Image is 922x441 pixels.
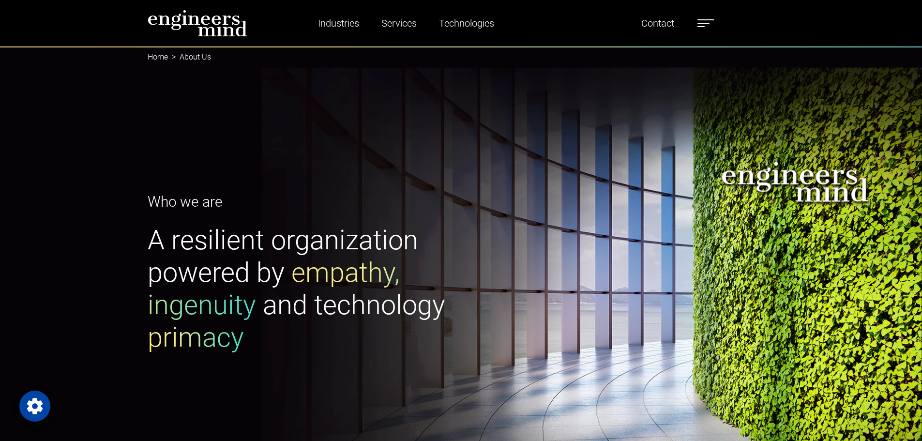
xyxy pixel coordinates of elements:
nav: breadcrumb [148,46,775,68]
a: Contact [637,12,678,34]
h1: A resilient organization powered by and technology [148,224,455,354]
span: primacy [148,321,244,353]
img: logo [148,10,247,37]
a: Services [378,12,421,34]
p: Who we are [148,191,455,213]
a: Technologies [435,12,498,34]
a: Home [148,52,168,61]
li: About Us [168,51,211,63]
a: Industries [314,12,363,34]
span: empathy, ingenuity [148,257,400,321]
